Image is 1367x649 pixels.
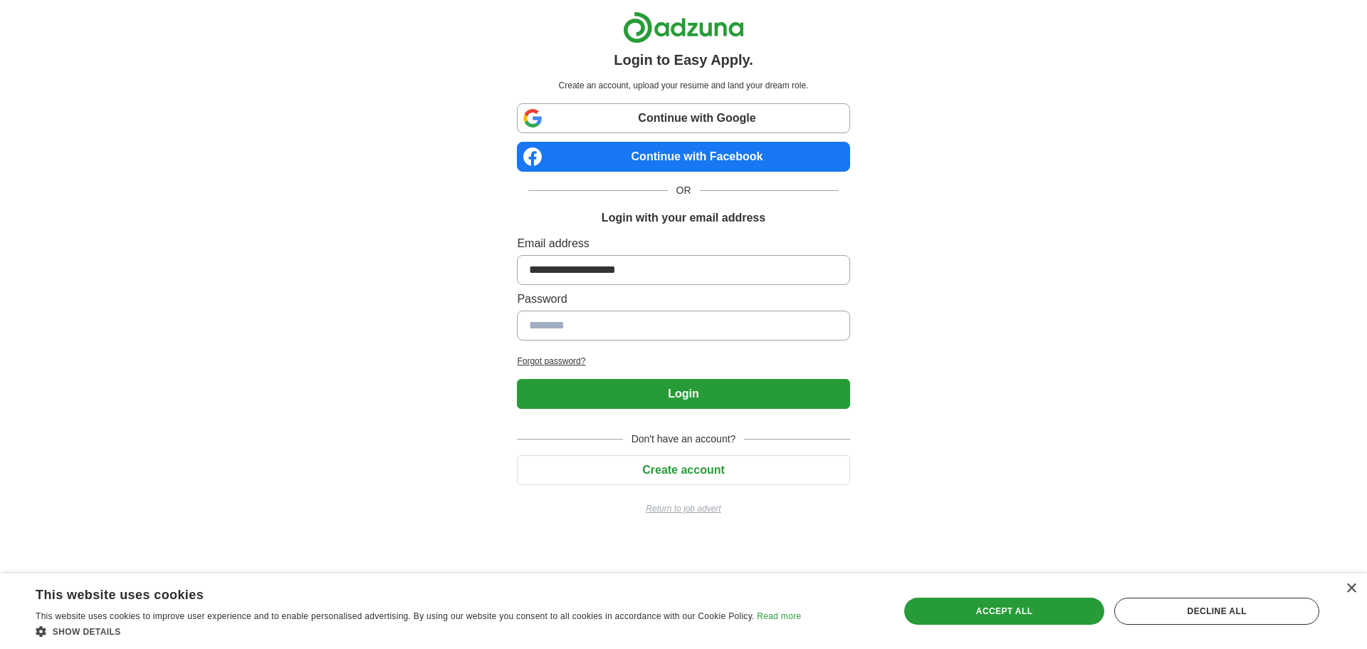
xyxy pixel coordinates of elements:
a: Forgot password? [517,355,849,368]
div: Close [1346,583,1356,594]
a: Read more, opens a new window [757,611,801,621]
p: Create an account, upload your resume and land your dream role. [520,79,847,92]
button: Login [517,379,849,409]
label: Email address [517,235,849,252]
a: Create account [517,464,849,476]
img: Adzuna logo [623,11,744,43]
a: Continue with Facebook [517,142,849,172]
button: Create account [517,455,849,485]
a: Continue with Google [517,103,849,133]
div: Show details [36,624,801,638]
span: OR [668,183,700,198]
span: This website uses cookies to improve user experience and to enable personalised advertising. By u... [36,611,755,621]
label: Password [517,291,849,308]
h1: Login to Easy Apply. [614,49,753,71]
span: Don't have an account? [623,432,745,447]
div: This website uses cookies [36,582,765,603]
a: Return to job advert [517,502,849,515]
div: Decline all [1114,598,1319,625]
div: Accept all [904,598,1105,625]
span: Show details [53,627,121,637]
h1: Login with your email address [602,209,765,227]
